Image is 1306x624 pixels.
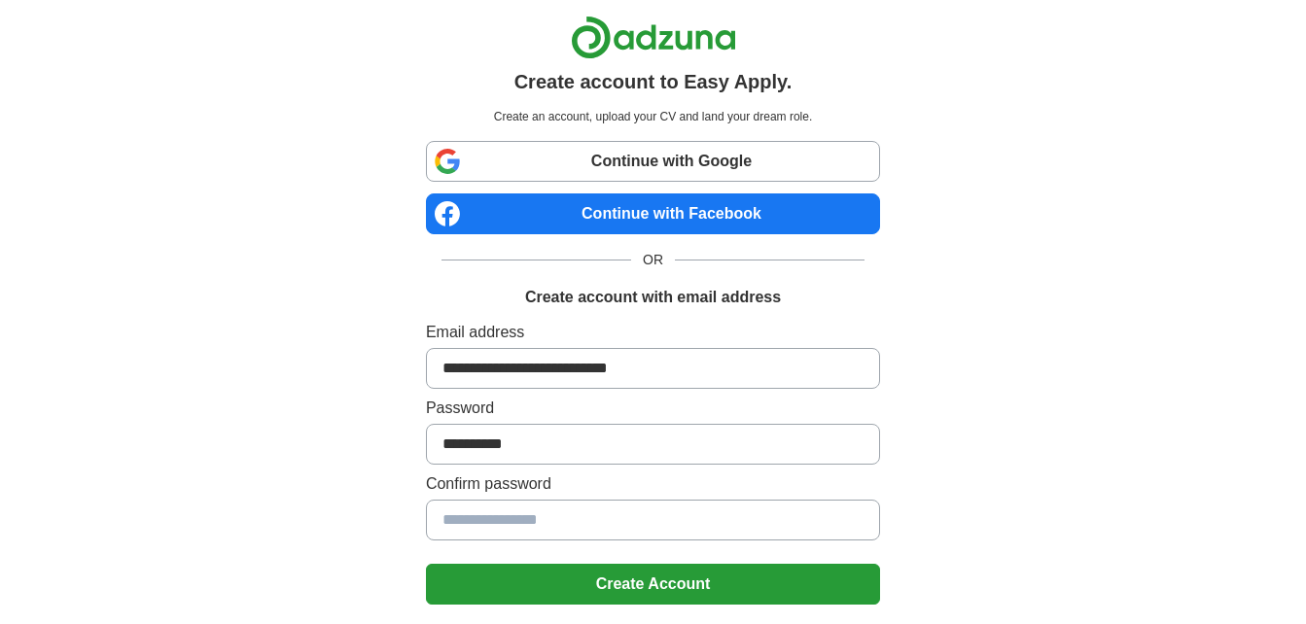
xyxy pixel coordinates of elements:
label: Password [426,397,880,420]
span: OR [631,250,675,270]
p: Create an account, upload your CV and land your dream role. [430,108,876,125]
button: Create Account [426,564,880,605]
h1: Create account with email address [525,286,781,309]
a: Continue with Google [426,141,880,182]
label: Email address [426,321,880,344]
h1: Create account to Easy Apply. [514,67,793,96]
img: Adzuna logo [571,16,736,59]
a: Continue with Facebook [426,193,880,234]
label: Confirm password [426,472,880,496]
